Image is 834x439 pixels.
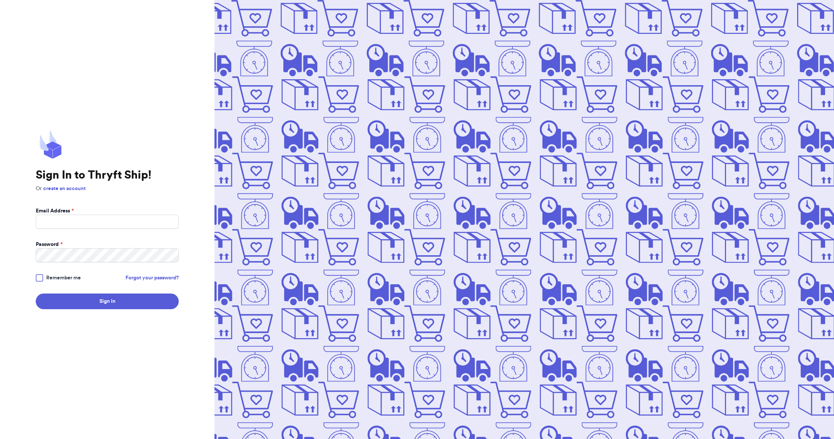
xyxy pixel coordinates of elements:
[36,169,179,182] h1: Sign In to Thryft Ship!
[36,185,179,192] p: Or
[46,274,81,282] span: Remember me
[36,294,179,309] button: Sign In
[36,207,74,215] label: Email Address
[36,241,63,248] label: Password
[125,274,179,282] a: Forgot your password?
[43,186,86,191] a: create an account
